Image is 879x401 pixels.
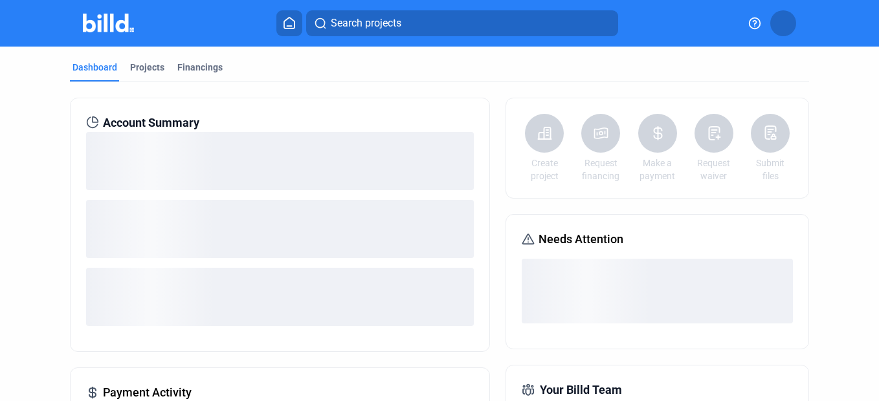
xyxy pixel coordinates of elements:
div: loading [86,268,474,326]
span: Your Billd Team [540,381,622,399]
a: Create project [522,157,567,182]
div: loading [522,259,793,323]
img: Billd Company Logo [83,14,134,32]
span: Search projects [331,16,401,31]
div: Dashboard [72,61,117,74]
div: loading [86,132,474,190]
a: Make a payment [635,157,680,182]
span: Needs Attention [539,230,623,248]
a: Request waiver [691,157,737,182]
a: Submit files [748,157,793,182]
div: loading [86,200,474,258]
span: Account Summary [103,114,199,132]
a: Request financing [578,157,623,182]
div: Projects [130,61,164,74]
div: Financings [177,61,223,74]
button: Search projects [306,10,618,36]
